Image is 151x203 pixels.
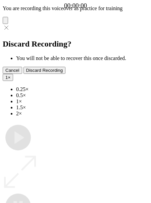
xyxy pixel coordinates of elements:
p: You are recording this voiceover as practice for training [3,5,148,11]
li: 1× [16,98,148,105]
li: 0.5× [16,92,148,98]
li: You will not be able to recover this once discarded. [16,55,148,61]
li: 1.5× [16,105,148,111]
button: 1× [3,74,13,81]
button: Discard Recording [23,67,66,74]
button: Cancel [3,67,22,74]
span: 1 [5,75,8,80]
h2: Discard Recording? [3,39,148,49]
li: 0.25× [16,86,148,92]
li: 2× [16,111,148,117]
a: 00:00:00 [64,2,87,9]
